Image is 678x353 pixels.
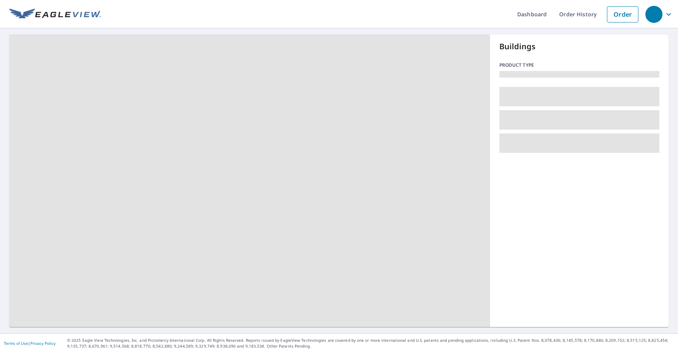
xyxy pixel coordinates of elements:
img: EV Logo [9,9,101,20]
p: Product type [499,62,660,69]
a: Order [607,6,638,22]
p: | [4,341,56,346]
a: Privacy Policy [30,341,56,346]
p: © 2025 Eagle View Technologies, Inc. and Pictometry International Corp. All Rights Reserved. Repo... [67,337,674,349]
a: Terms of Use [4,341,28,346]
p: Buildings [499,41,660,52]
